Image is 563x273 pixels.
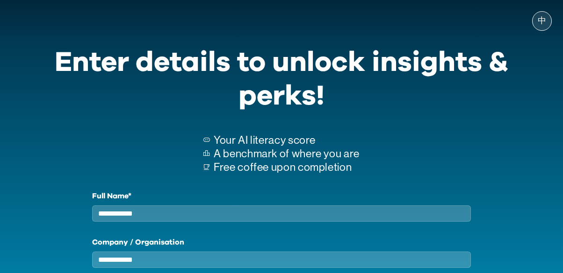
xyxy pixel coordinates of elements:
p: Free coffee upon completion [214,161,360,174]
p: Your AI literacy score [214,133,360,147]
p: A benchmark of where you are [214,147,360,161]
label: Full Name* [92,190,470,202]
span: 中 [538,16,546,26]
label: Company / Organisation [92,237,470,248]
div: Enter details to unlock insights & perks! [11,40,552,119]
